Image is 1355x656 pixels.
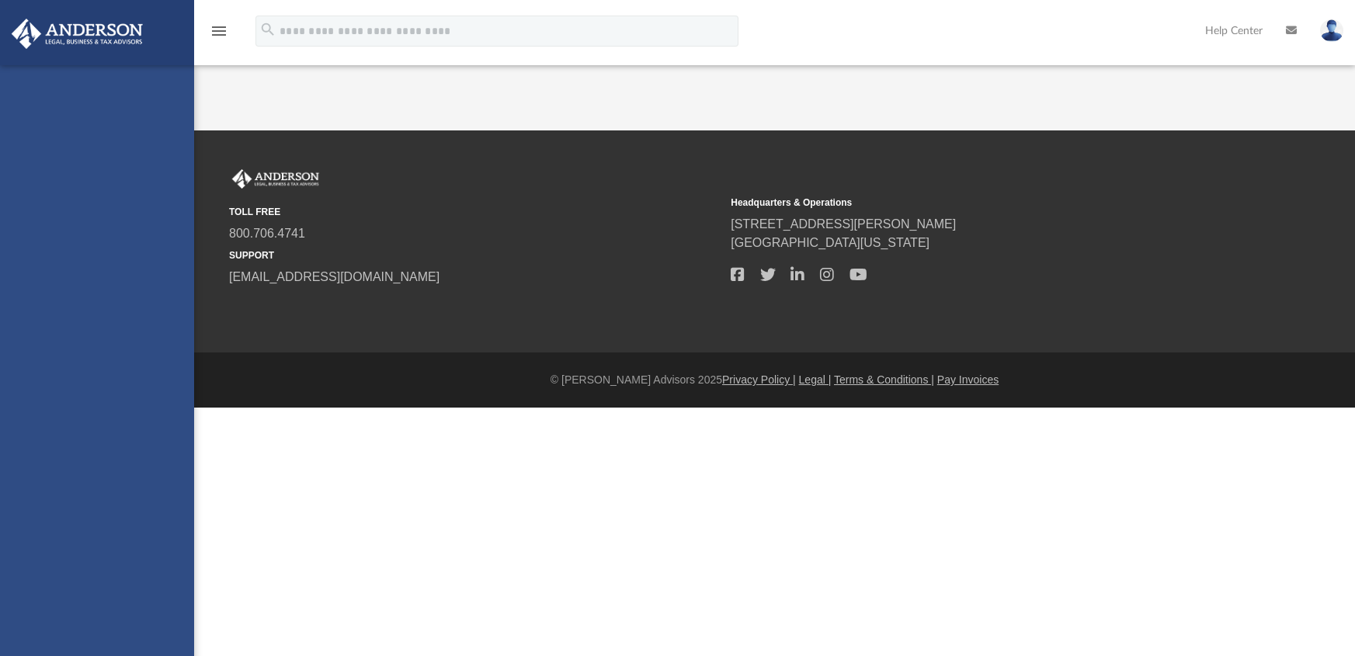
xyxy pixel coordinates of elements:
div: © [PERSON_NAME] Advisors 2025 [194,372,1355,388]
small: SUPPORT [229,248,720,262]
a: Terms & Conditions | [834,373,934,386]
a: Legal | [799,373,832,386]
a: [GEOGRAPHIC_DATA][US_STATE] [731,236,929,249]
small: TOLL FREE [229,205,720,219]
small: Headquarters & Operations [731,196,1221,210]
i: menu [210,22,228,40]
img: User Pic [1320,19,1343,42]
a: Privacy Policy | [722,373,796,386]
a: Pay Invoices [937,373,999,386]
a: [STREET_ADDRESS][PERSON_NAME] [731,217,956,231]
a: menu [210,30,228,40]
a: 800.706.4741 [229,227,305,240]
a: [EMAIL_ADDRESS][DOMAIN_NAME] [229,270,440,283]
img: Anderson Advisors Platinum Portal [229,169,322,189]
img: Anderson Advisors Platinum Portal [7,19,148,49]
i: search [259,21,276,38]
